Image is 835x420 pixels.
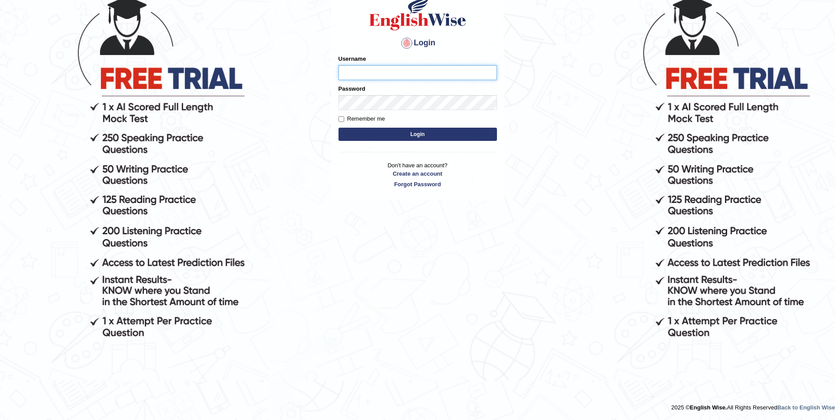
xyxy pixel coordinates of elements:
a: Create an account [338,169,497,178]
strong: English Wise. [690,404,727,411]
label: Remember me [338,114,385,123]
div: 2025 © All Rights Reserved [671,399,835,412]
label: Password [338,85,365,93]
input: Remember me [338,116,344,122]
a: Forgot Password [338,180,497,188]
label: Username [338,55,366,63]
a: Back to English Wise [777,404,835,411]
h4: Login [338,36,497,50]
button: Login [338,128,497,141]
p: Don't have an account? [338,161,497,188]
